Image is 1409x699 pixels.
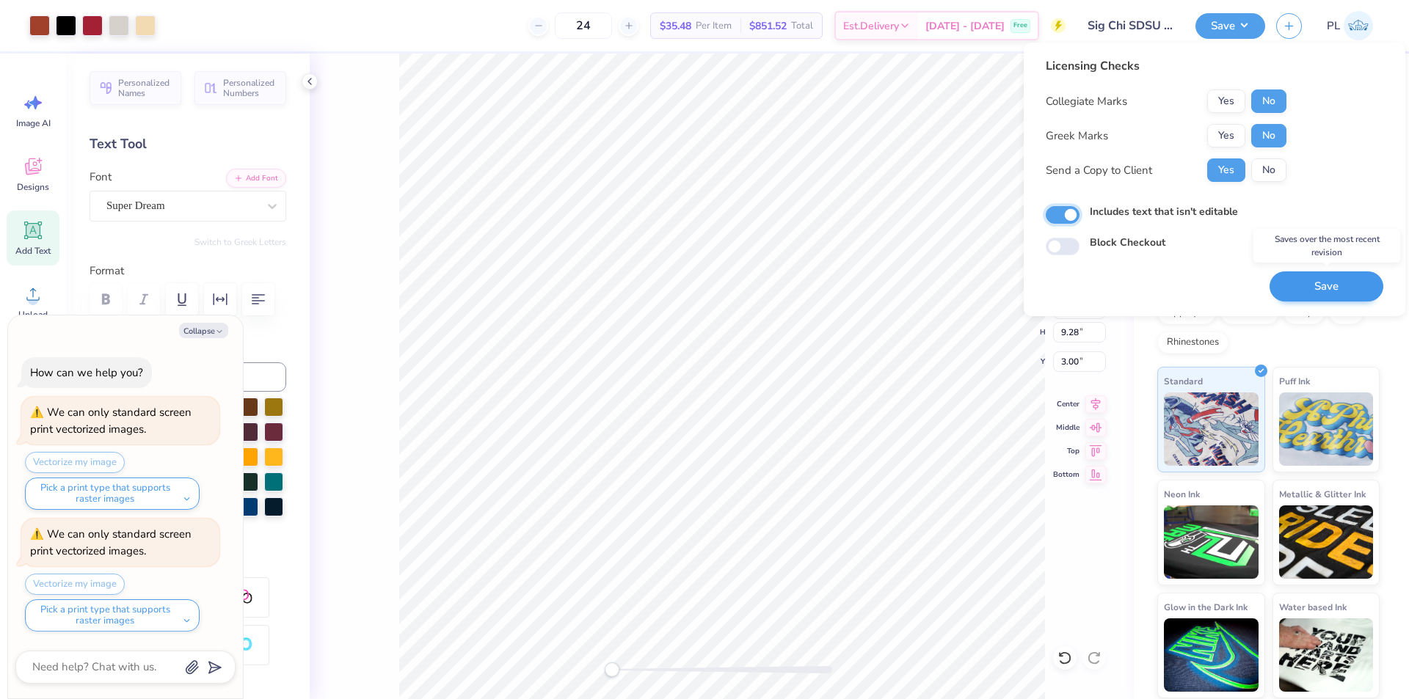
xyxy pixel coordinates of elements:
[1046,128,1108,144] div: Greek Marks
[1157,332,1228,354] div: Rhinestones
[1090,235,1165,250] label: Block Checkout
[1253,229,1400,263] div: Saves over the most recent revision
[1195,13,1265,39] button: Save
[1344,11,1373,40] img: Princess Leyva
[925,18,1005,34] span: [DATE] - [DATE]
[1164,392,1259,466] img: Standard
[17,181,49,193] span: Designs
[194,236,286,248] button: Switch to Greek Letters
[1046,57,1286,75] div: Licensing Checks
[605,662,619,677] div: Accessibility label
[1320,11,1380,40] a: PL
[1207,124,1245,147] button: Yes
[90,263,286,279] label: Format
[25,477,200,510] button: Pick a print type that supports raster images
[1164,618,1259,692] img: Glow in the Dark Ink
[1251,89,1286,113] button: No
[1327,18,1340,34] span: PL
[1279,486,1366,502] span: Metallic & Glitter Ink
[1279,618,1374,692] img: Water based Ink
[1164,373,1203,389] span: Standard
[749,18,787,34] span: $851.52
[1207,158,1245,182] button: Yes
[1279,505,1374,579] img: Metallic & Glitter Ink
[194,71,286,105] button: Personalized Numbers
[118,78,172,98] span: Personalized Names
[1053,422,1079,433] span: Middle
[696,18,732,34] span: Per Item
[90,71,181,105] button: Personalized Names
[1279,373,1310,389] span: Puff Ink
[223,78,277,98] span: Personalized Numbers
[30,527,192,558] div: We can only standard screen print vectorized images.
[30,365,143,380] div: How can we help you?
[1251,124,1286,147] button: No
[90,169,112,186] label: Font
[791,18,813,34] span: Total
[1279,392,1374,466] img: Puff Ink
[1164,505,1259,579] img: Neon Ink
[1053,445,1079,457] span: Top
[1077,11,1184,40] input: Untitled Design
[1270,271,1383,301] button: Save
[1164,599,1248,615] span: Glow in the Dark Ink
[1053,398,1079,410] span: Center
[179,323,228,338] button: Collapse
[226,169,286,188] button: Add Font
[1164,486,1200,502] span: Neon Ink
[555,12,612,39] input: – –
[90,134,286,154] div: Text Tool
[30,405,192,436] div: We can only standard screen print vectorized images.
[1207,89,1245,113] button: Yes
[1090,204,1238,219] label: Includes text that isn't editable
[1251,158,1286,182] button: No
[1053,469,1079,480] span: Bottom
[16,117,51,129] span: Image AI
[25,599,200,632] button: Pick a print type that supports raster images
[18,309,48,321] span: Upload
[843,18,899,34] span: Est. Delivery
[1046,93,1127,110] div: Collegiate Marks
[1279,599,1347,615] span: Water based Ink
[660,18,691,34] span: $35.48
[1046,162,1152,179] div: Send a Copy to Client
[1013,21,1027,31] span: Free
[15,245,51,257] span: Add Text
